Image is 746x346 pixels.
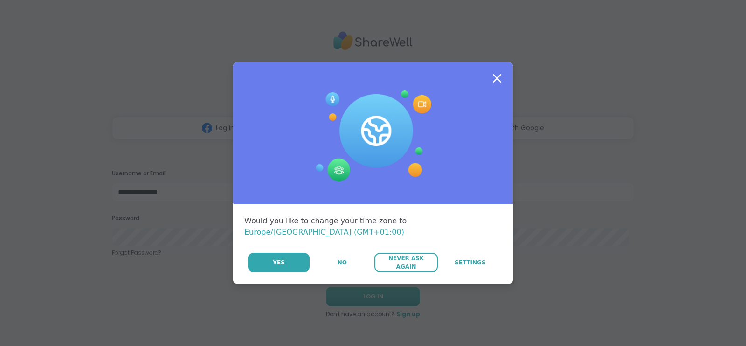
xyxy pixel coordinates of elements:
button: Yes [248,253,310,272]
a: Settings [439,253,502,272]
span: Settings [455,258,486,267]
img: Session Experience [315,90,431,182]
button: Never Ask Again [374,253,437,272]
button: No [311,253,373,272]
span: Europe/[GEOGRAPHIC_DATA] (GMT+01:00) [244,228,404,236]
span: Never Ask Again [379,254,433,271]
span: Yes [273,258,285,267]
div: Would you like to change your time zone to [244,215,502,238]
span: No [338,258,347,267]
